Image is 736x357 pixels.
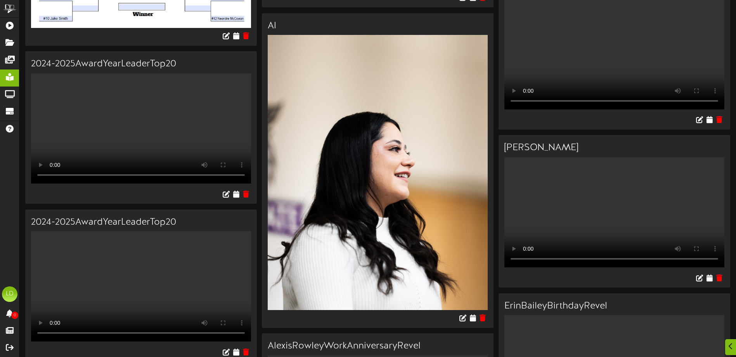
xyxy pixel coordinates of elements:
[2,286,17,302] div: LD
[11,312,18,319] span: 0
[31,231,251,341] video: Your browser does not support HTML5 video.
[31,73,251,184] video: Your browser does not support HTML5 video.
[268,35,488,310] img: 9c1aa61d-bb37-434d-81a0-9c3f9120454e.jpg
[268,21,488,31] h3: Al
[504,143,724,153] h3: [PERSON_NAME]
[31,59,251,69] h3: 2024-2025AwardYearLeaderTop20
[504,157,724,267] video: Your browser does not support HTML5 video.
[31,217,251,227] h3: 2024-2025AwardYearLeaderTop20
[268,341,488,351] h3: AlexisRowleyWorkAnniversaryRevel
[504,301,724,311] h3: ErinBaileyBirthdayRevel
